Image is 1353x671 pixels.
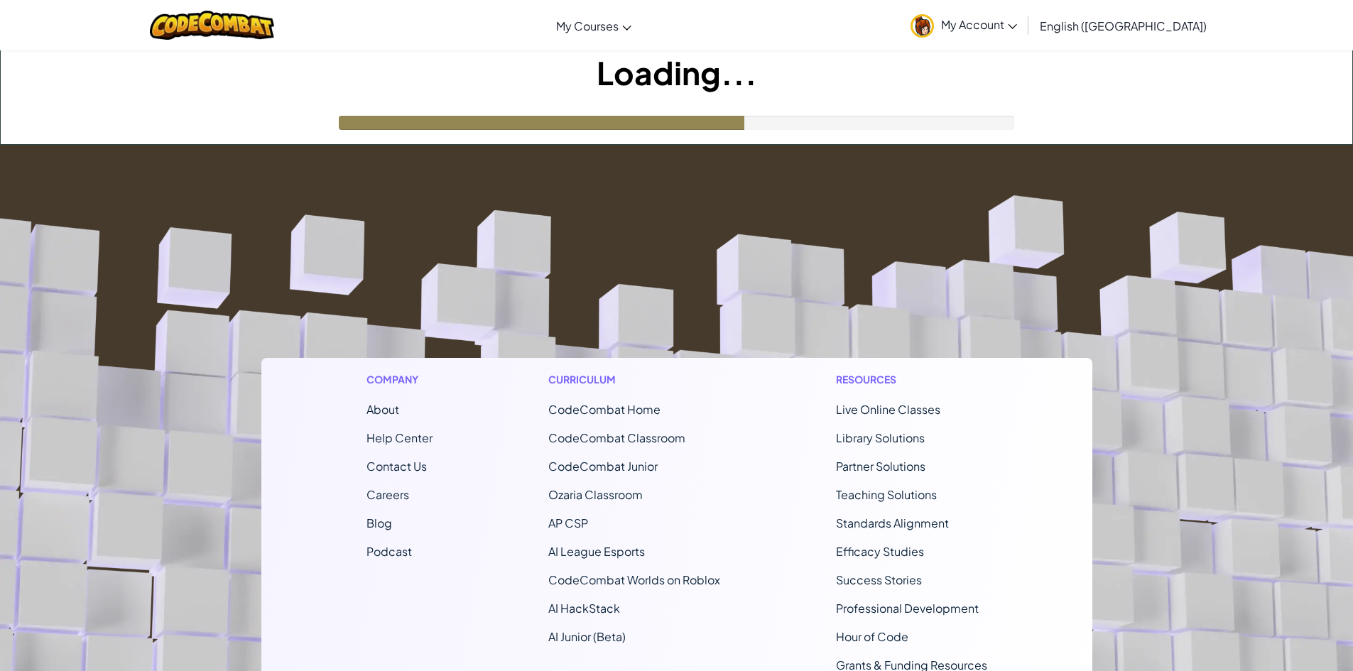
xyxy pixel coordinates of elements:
a: Ozaria Classroom [548,487,643,502]
a: CodeCombat Worlds on Roblox [548,572,720,587]
a: Standards Alignment [836,515,949,530]
span: Contact Us [366,459,427,474]
h1: Company [366,372,433,387]
img: avatar [911,14,934,38]
a: My Account [903,3,1024,48]
a: About [366,402,399,417]
a: CodeCombat Classroom [548,430,685,445]
a: Library Solutions [836,430,925,445]
a: CodeCombat Junior [548,459,658,474]
img: CodeCombat logo [150,11,274,40]
span: English ([GEOGRAPHIC_DATA]) [1040,18,1207,33]
span: My Courses [556,18,619,33]
h1: Loading... [1,50,1352,94]
a: AI Junior (Beta) [548,629,626,644]
a: Live Online Classes [836,402,940,417]
a: My Courses [549,6,639,45]
a: Blog [366,515,392,530]
a: Careers [366,487,409,502]
a: Hour of Code [836,629,908,644]
a: AP CSP [548,515,588,530]
span: CodeCombat Home [548,402,661,417]
h1: Resources [836,372,987,387]
a: AI HackStack [548,601,620,616]
a: Teaching Solutions [836,487,937,502]
a: Success Stories [836,572,922,587]
h1: Curriculum [548,372,720,387]
a: Partner Solutions [836,459,925,474]
a: Efficacy Studies [836,544,924,559]
a: Podcast [366,544,412,559]
a: AI League Esports [548,544,645,559]
a: English ([GEOGRAPHIC_DATA]) [1033,6,1214,45]
a: Help Center [366,430,433,445]
a: Professional Development [836,601,979,616]
span: My Account [941,17,1017,32]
